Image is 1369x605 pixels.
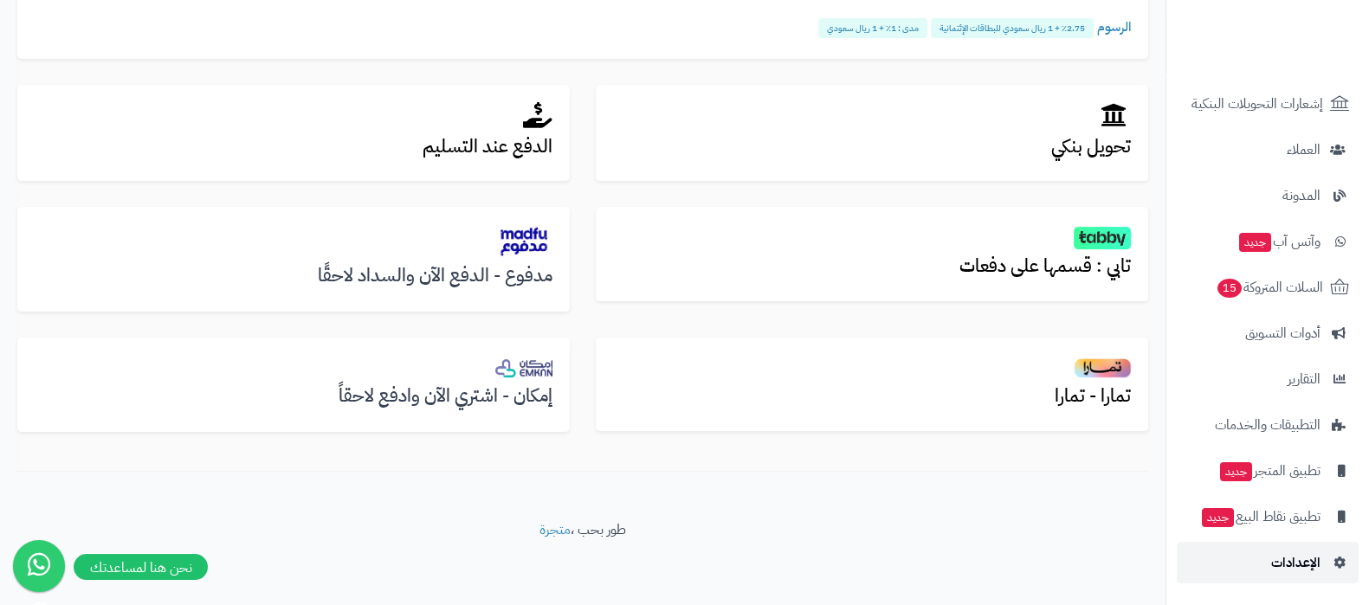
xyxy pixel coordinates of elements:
[1287,138,1321,162] span: العملاء
[613,137,1131,157] h3: تحويل بنكي
[1074,357,1131,378] img: tamarapay.png
[35,137,552,157] h3: الدفع عند التسليم
[818,18,927,38] span: مدى : 1٪ + 1 ريال سعودي
[1074,227,1131,249] img: tabby.png
[1288,367,1321,391] span: التقارير
[1177,175,1359,216] a: المدونة
[1177,83,1359,125] a: إشعارات التحويلات البنكية
[35,266,552,286] h3: مدفوع - الدفع الآن والسداد لاحقًا
[1237,229,1321,254] span: وآتس آب
[1177,404,1359,446] a: التطبيقات والخدمات
[596,338,1148,431] a: تمارا - تمارا
[1282,183,1321,208] span: المدونة
[1177,358,1359,400] a: التقارير
[495,359,552,377] img: emkan_bnpl.png
[35,386,552,406] h3: إمكان - اشتري الآن وادفع لاحقاً
[1200,505,1321,529] span: تطبيق نقاط البيع
[1191,92,1323,116] span: إشعارات التحويلات البنكية
[1218,459,1321,483] span: تطبيق المتجر
[1217,279,1242,298] span: 15
[1177,496,1359,537] a: تطبيق نقاط البيعجديد
[495,224,552,258] img: madfu.png
[1220,462,1252,481] span: جديد
[1202,508,1234,527] span: جديد
[539,519,571,540] a: متجرة
[1245,321,1321,345] span: أدوات التسويق
[1216,275,1323,299] span: السلات المتروكة
[1239,233,1271,252] span: جديد
[1097,17,1131,36] span: الرسوم
[1177,312,1359,354] a: أدوات التسويق
[1271,550,1321,575] span: الإعدادات
[1215,413,1321,437] span: التطبيقات والخدمات
[596,207,1148,301] a: تابي : قسمها على دفعات
[1177,267,1359,308] a: السلات المتروكة15
[1251,48,1353,85] img: logo-2.png
[613,256,1131,276] h3: تابي : قسمها على دفعات
[1177,129,1359,171] a: العملاء
[17,85,570,182] a: الدفع عند التسليم
[613,386,1131,406] h3: تمارا - تمارا
[1177,450,1359,492] a: تطبيق المتجرجديد
[931,18,1094,38] span: 2.75٪ + 1 ريال سعودي للبطاقات الإئتمانية
[596,85,1148,182] a: تحويل بنكي
[1177,542,1359,583] a: الإعدادات
[1177,221,1359,262] a: وآتس آبجديد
